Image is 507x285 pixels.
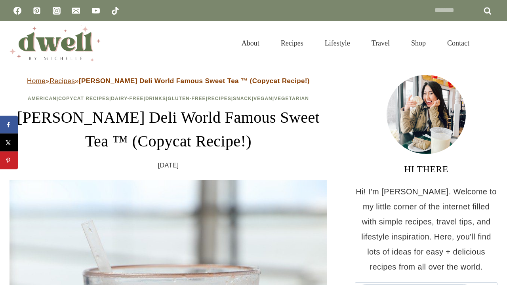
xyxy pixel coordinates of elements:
a: About [231,29,270,57]
img: DWELL by michelle [10,25,101,61]
a: Snack [233,96,252,101]
a: Vegetarian [274,96,309,101]
a: American [28,96,57,101]
a: Recipes [50,77,75,85]
h1: [PERSON_NAME] Deli World Famous Sweet Tea ™ (Copycat Recipe!) [10,106,327,153]
a: Drinks [145,96,166,101]
a: TikTok [107,3,123,19]
span: » » [27,77,310,85]
a: Recipes [270,29,314,57]
h3: HI THERE [355,162,497,176]
a: Recipes [208,96,231,101]
a: Travel [361,29,400,57]
a: Vegan [253,96,273,101]
a: Gluten-Free [168,96,206,101]
a: Facebook [10,3,25,19]
a: Home [27,77,46,85]
a: YouTube [88,3,104,19]
time: [DATE] [158,160,179,171]
span: | | | | | | | | [28,96,309,101]
nav: Primary Navigation [231,29,480,57]
button: View Search Form [484,36,497,50]
strong: [PERSON_NAME] Deli World Famous Sweet Tea ™ (Copycat Recipe!) [79,77,310,85]
a: Pinterest [29,3,45,19]
a: Dairy-Free [111,96,143,101]
a: Copycat Recipes [58,96,109,101]
p: Hi! I'm [PERSON_NAME]. Welcome to my little corner of the internet filled with simple recipes, tr... [355,184,497,274]
a: Contact [436,29,480,57]
a: Lifestyle [314,29,361,57]
a: Instagram [49,3,65,19]
a: Shop [400,29,436,57]
a: Email [68,3,84,19]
